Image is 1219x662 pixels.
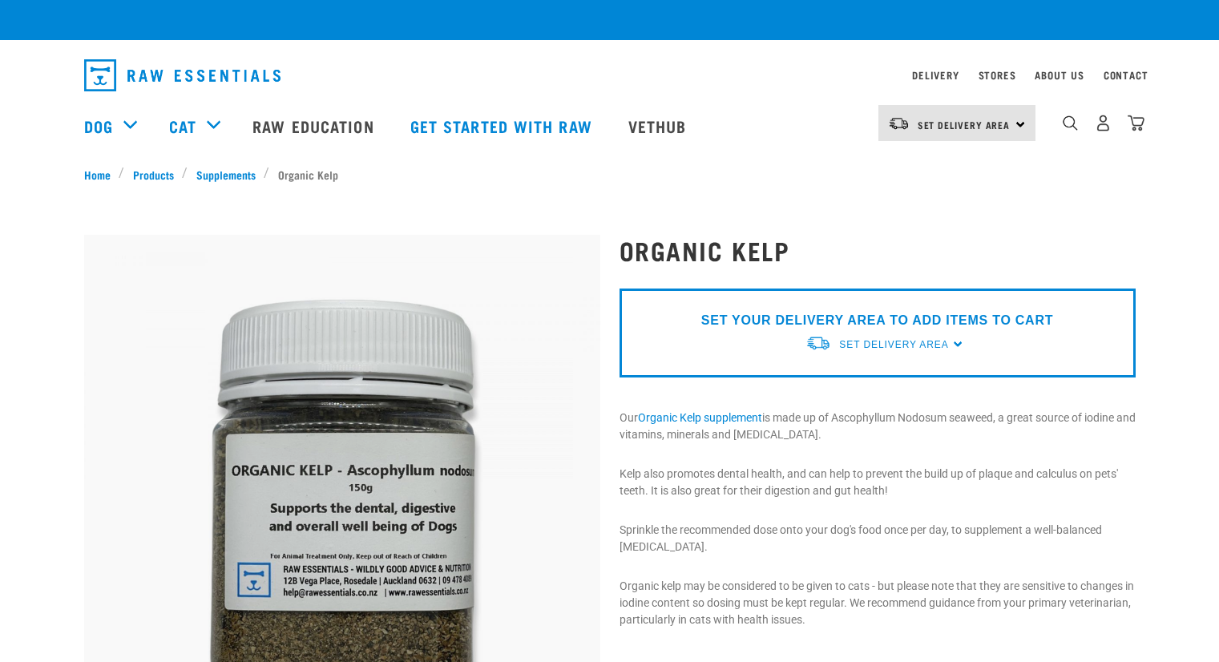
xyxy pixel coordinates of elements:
a: Contact [1104,72,1148,78]
a: Organic Kelp supplement [638,411,762,424]
a: Vethub [612,94,707,158]
a: Stores [979,72,1016,78]
img: van-moving.png [888,116,910,131]
img: home-icon-1@2x.png [1063,115,1078,131]
p: SET YOUR DELIVERY AREA TO ADD ITEMS TO CART [701,311,1053,330]
img: Raw Essentials Logo [84,59,281,91]
img: van-moving.png [805,335,831,352]
img: user.png [1095,115,1112,131]
p: Kelp also promotes dental health, and can help to prevent the build up of plaque and calculus on ... [620,466,1136,499]
nav: breadcrumbs [84,166,1136,183]
a: Raw Education [236,94,394,158]
a: Products [124,166,182,183]
p: Organic kelp may be considered to be given to cats - but please note that they are sensitive to c... [620,578,1136,628]
a: About Us [1035,72,1084,78]
h1: Organic Kelp [620,236,1136,264]
a: Dog [84,114,113,138]
a: Supplements [188,166,264,183]
nav: dropdown navigation [71,53,1148,98]
a: Delivery [912,72,959,78]
p: Sprinkle the recommended dose onto your dog's food once per day, to supplement a well-balanced [M... [620,522,1136,555]
img: home-icon@2x.png [1128,115,1144,131]
span: Set Delivery Area [918,122,1011,127]
p: Our is made up of Ascophyllum Nodosum seaweed, a great source of iodine and vitamins, minerals an... [620,410,1136,443]
span: Set Delivery Area [839,339,948,350]
a: Cat [169,114,196,138]
a: Home [84,166,119,183]
a: Get started with Raw [394,94,612,158]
